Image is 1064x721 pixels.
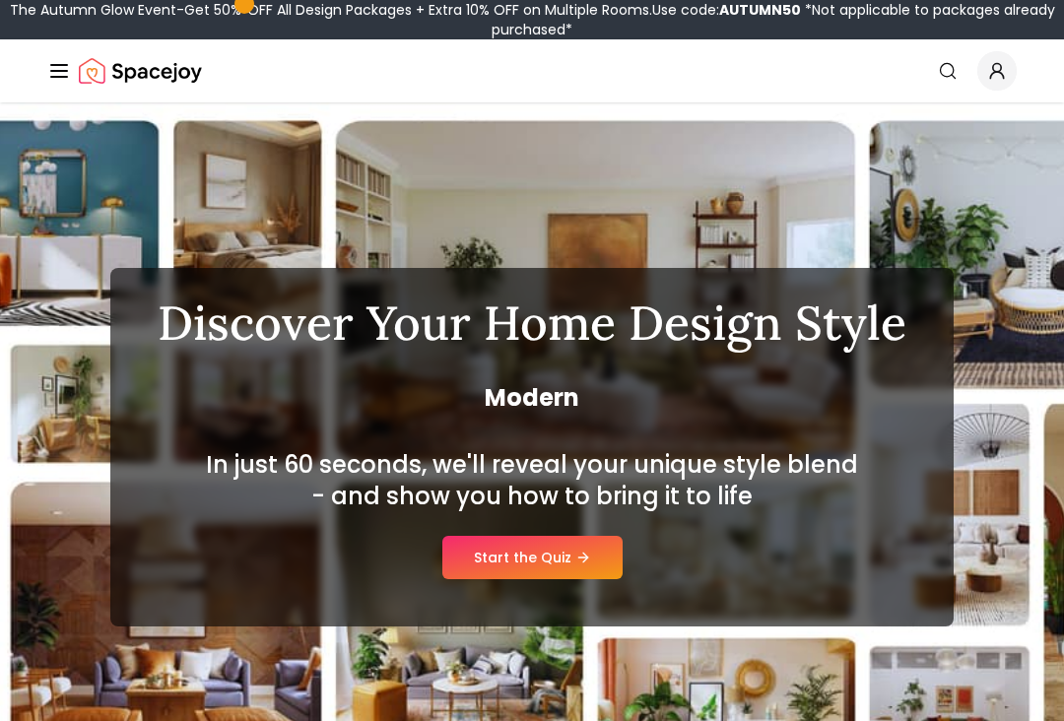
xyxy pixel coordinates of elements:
img: Spacejoy Logo [79,51,202,91]
a: Spacejoy [79,51,202,91]
h2: In just 60 seconds, we'll reveal your unique style blend - and show you how to bring it to life [201,449,863,512]
h1: Discover Your Home Design Style [158,299,906,347]
span: Modern [158,382,906,414]
a: Start the Quiz [442,536,623,579]
nav: Global [47,39,1017,102]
